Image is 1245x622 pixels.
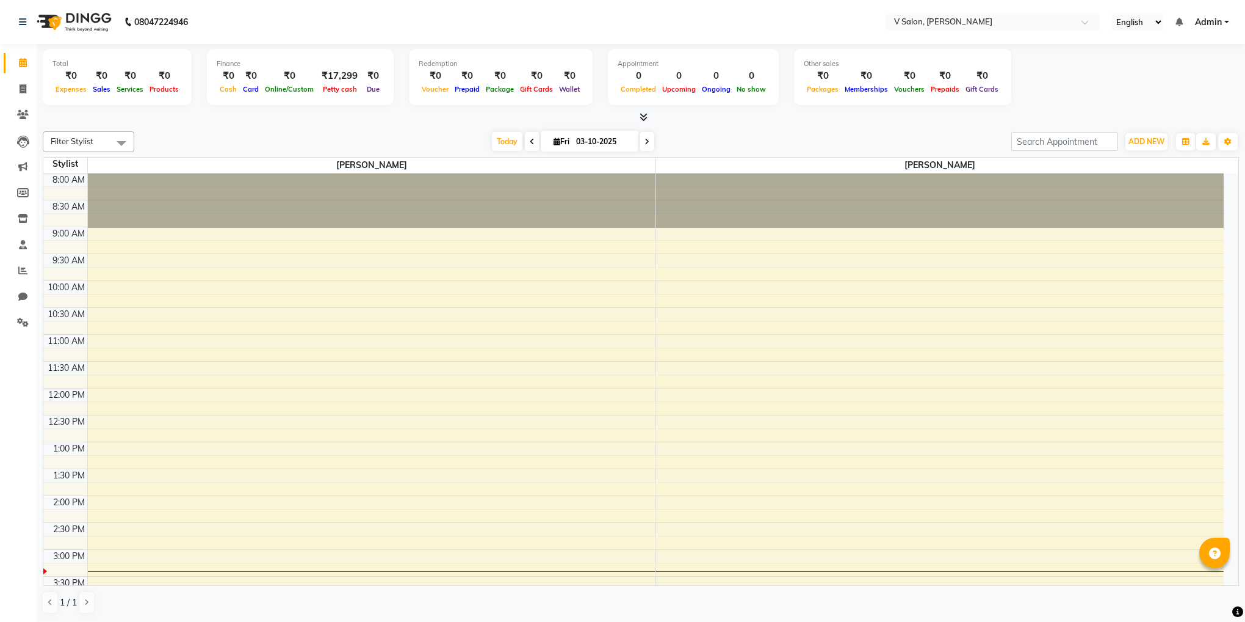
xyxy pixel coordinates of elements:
[556,69,583,83] div: ₹0
[1194,573,1233,610] iframe: chat widget
[88,158,655,173] span: [PERSON_NAME]
[90,69,114,83] div: ₹0
[52,59,182,69] div: Total
[146,69,182,83] div: ₹0
[364,85,383,93] span: Due
[699,85,734,93] span: Ongoing
[46,389,87,401] div: 12:00 PM
[1125,133,1167,150] button: ADD NEW
[452,85,483,93] span: Prepaid
[659,69,699,83] div: 0
[804,59,1001,69] div: Other sales
[656,158,1224,173] span: [PERSON_NAME]
[45,281,87,294] div: 10:00 AM
[928,69,962,83] div: ₹0
[51,550,87,563] div: 3:00 PM
[45,335,87,348] div: 11:00 AM
[51,136,93,146] span: Filter Stylist
[517,69,556,83] div: ₹0
[618,85,659,93] span: Completed
[262,69,317,83] div: ₹0
[217,69,240,83] div: ₹0
[550,137,572,146] span: Fri
[842,85,891,93] span: Memberships
[1128,137,1164,146] span: ADD NEW
[51,469,87,482] div: 1:30 PM
[262,85,317,93] span: Online/Custom
[492,132,522,151] span: Today
[452,69,483,83] div: ₹0
[891,69,928,83] div: ₹0
[804,69,842,83] div: ₹0
[419,59,583,69] div: Redemption
[419,85,452,93] span: Voucher
[363,69,384,83] div: ₹0
[90,85,114,93] span: Sales
[483,85,517,93] span: Package
[320,85,360,93] span: Petty cash
[517,85,556,93] span: Gift Cards
[217,59,384,69] div: Finance
[51,577,87,590] div: 3:30 PM
[891,85,928,93] span: Vouchers
[618,69,659,83] div: 0
[60,596,77,609] span: 1 / 1
[699,69,734,83] div: 0
[618,59,769,69] div: Appointment
[556,85,583,93] span: Wallet
[962,85,1001,93] span: Gift Cards
[52,69,90,83] div: ₹0
[240,85,262,93] span: Card
[146,85,182,93] span: Products
[51,523,87,536] div: 2:30 PM
[240,69,262,83] div: ₹0
[45,362,87,375] div: 11:30 AM
[1195,16,1222,29] span: Admin
[317,69,363,83] div: ₹17,299
[928,85,962,93] span: Prepaids
[31,5,115,39] img: logo
[483,69,517,83] div: ₹0
[842,69,891,83] div: ₹0
[51,442,87,455] div: 1:00 PM
[659,85,699,93] span: Upcoming
[43,158,87,170] div: Stylist
[50,254,87,267] div: 9:30 AM
[50,174,87,186] div: 8:00 AM
[217,85,240,93] span: Cash
[114,85,146,93] span: Services
[734,85,769,93] span: No show
[804,85,842,93] span: Packages
[734,69,769,83] div: 0
[52,85,90,93] span: Expenses
[45,308,87,321] div: 10:30 AM
[50,200,87,213] div: 8:30 AM
[114,69,146,83] div: ₹0
[51,496,87,509] div: 2:00 PM
[419,69,452,83] div: ₹0
[1011,132,1118,151] input: Search Appointment
[50,227,87,240] div: 9:00 AM
[134,5,188,39] b: 08047224946
[46,415,87,428] div: 12:30 PM
[572,133,633,151] input: 2025-10-03
[962,69,1001,83] div: ₹0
